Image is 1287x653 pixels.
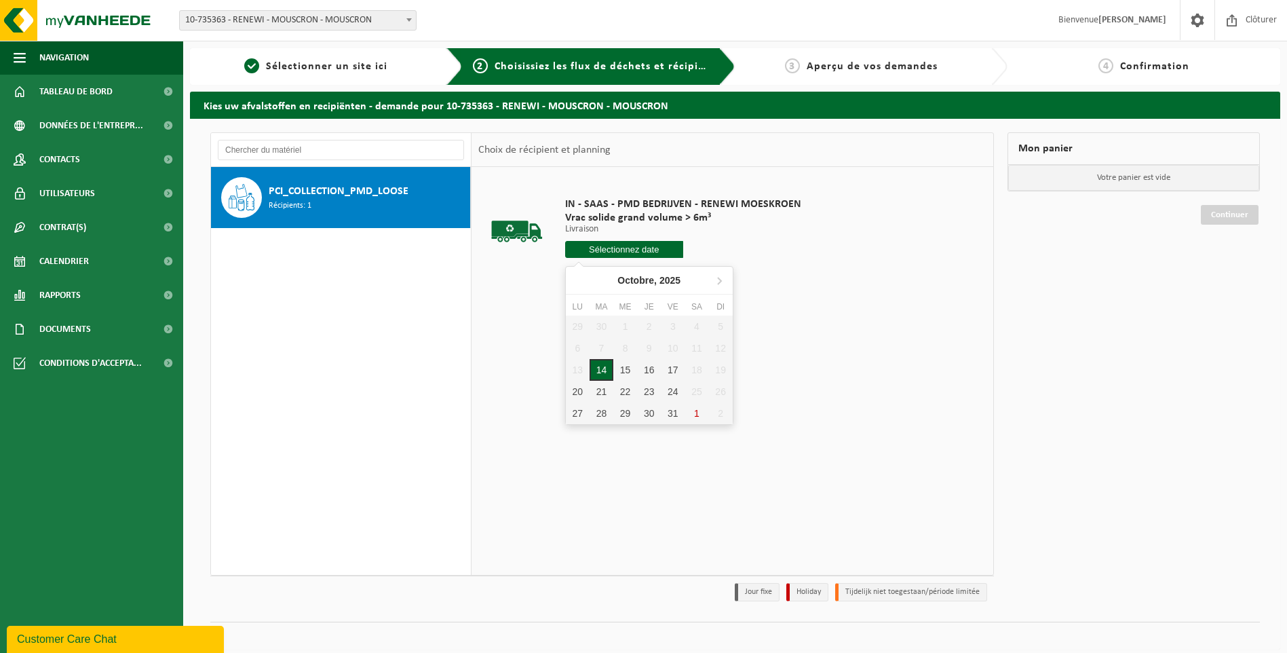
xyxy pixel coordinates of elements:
h2: Kies uw afvalstoffen en recipiënten - demande pour 10-735363 - RENEWI - MOUSCRON - MOUSCRON [190,92,1280,118]
span: Choisissiez les flux de déchets et récipients [495,61,721,72]
span: Tableau de bord [39,75,113,109]
p: Livraison [565,225,801,234]
span: 10-735363 - RENEWI - MOUSCRON - MOUSCRON [180,11,416,30]
iframe: chat widget [7,623,227,653]
div: 24 [661,381,685,403]
strong: [PERSON_NAME] [1098,15,1166,25]
span: Données de l'entrepr... [39,109,143,143]
div: 16 [637,359,661,381]
div: Lu [566,300,590,314]
div: 27 [566,403,590,424]
span: Vrac solide grand volume > 6m³ [565,211,801,225]
div: Octobre, [612,269,686,291]
div: 28 [590,403,613,424]
div: Ma [590,300,613,314]
div: Me [613,300,637,314]
span: 1 [244,58,259,73]
span: 4 [1098,58,1113,73]
span: Conditions d'accepta... [39,346,142,380]
span: Récipients: 1 [269,200,311,212]
span: IN - SAAS - PMD BEDRIJVEN - RENEWI MOESKROEN [565,198,801,211]
span: 2 [473,58,488,73]
i: 2025 [659,276,680,285]
input: Sélectionnez date [565,241,683,258]
div: 20 [566,381,590,403]
input: Chercher du matériel [218,140,464,160]
span: Sélectionner un site ici [266,61,387,72]
a: Continuer [1201,205,1259,225]
li: Jour fixe [735,583,780,601]
span: Aperçu de vos demandes [807,61,938,72]
span: Confirmation [1120,61,1189,72]
span: Calendrier [39,244,89,278]
div: 17 [661,359,685,381]
div: 30 [637,403,661,424]
li: Holiday [786,583,828,601]
div: 23 [637,381,661,403]
button: PCI_COLLECTION_PMD_LOOSE Récipients: 1 [211,167,471,228]
li: Tijdelijk niet toegestaan/période limitée [835,583,987,601]
div: 22 [613,381,637,403]
span: 3 [785,58,800,73]
span: Documents [39,312,91,346]
div: 14 [590,359,613,381]
div: Mon panier [1007,132,1260,165]
span: Rapports [39,278,81,312]
div: Sa [685,300,708,314]
p: Votre panier est vide [1008,165,1259,191]
span: Utilisateurs [39,176,95,210]
div: 21 [590,381,613,403]
span: Contacts [39,143,80,176]
div: Choix de récipient et planning [472,133,617,167]
div: 15 [613,359,637,381]
span: Navigation [39,41,89,75]
span: PCI_COLLECTION_PMD_LOOSE [269,183,408,200]
div: 31 [661,403,685,424]
div: Je [637,300,661,314]
span: 10-735363 - RENEWI - MOUSCRON - MOUSCRON [179,10,417,31]
div: 29 [613,403,637,424]
div: Ve [661,300,685,314]
span: Contrat(s) [39,210,86,244]
div: Di [709,300,733,314]
a: 1Sélectionner un site ici [197,58,436,75]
